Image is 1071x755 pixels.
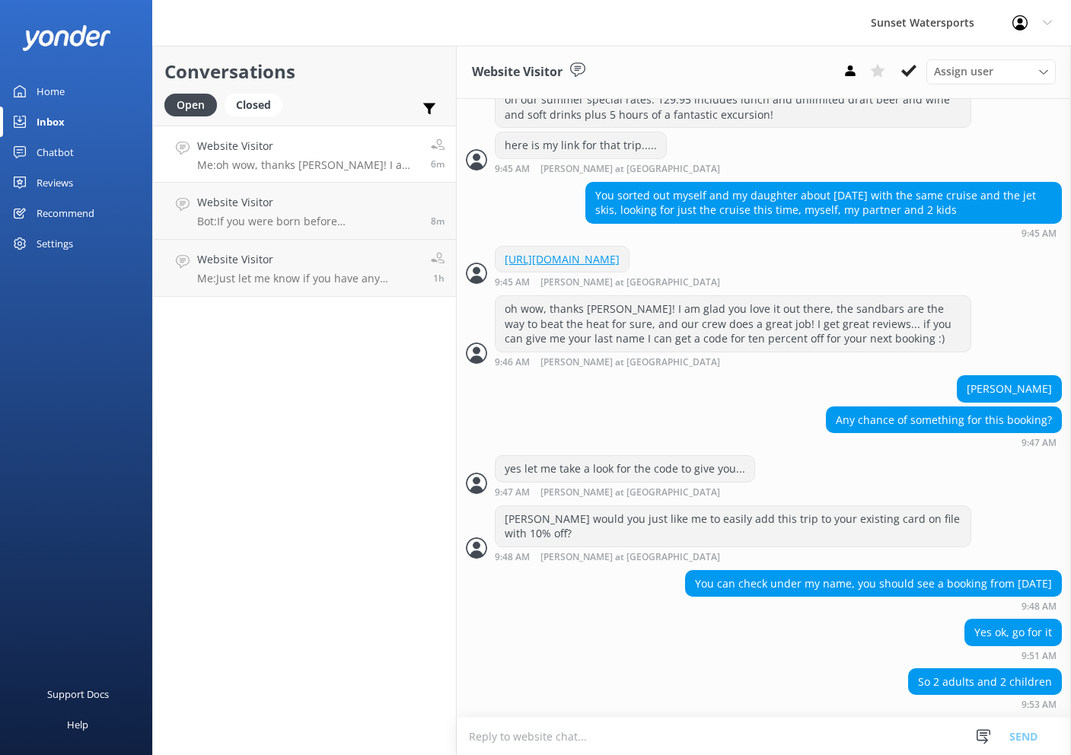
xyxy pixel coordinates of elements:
[197,138,419,155] h4: Website Visitor
[495,488,530,498] strong: 9:47 AM
[164,96,225,113] a: Open
[540,164,720,174] span: [PERSON_NAME] at [GEOGRAPHIC_DATA]
[431,158,445,170] span: 08:46am 20-Aug-2025 (UTC -05:00) America/Cancun
[495,551,971,562] div: 08:48am 20-Aug-2025 (UTC -05:00) America/Cancun
[197,251,419,268] h4: Website Visitor
[505,252,620,266] a: [URL][DOMAIN_NAME]
[495,276,770,288] div: 08:45am 20-Aug-2025 (UTC -05:00) America/Cancun
[37,107,65,137] div: Inbox
[495,356,971,368] div: 08:46am 20-Aug-2025 (UTC -05:00) America/Cancun
[585,228,1062,238] div: 08:45am 20-Aug-2025 (UTC -05:00) America/Cancun
[496,456,754,482] div: yes let me take a look for the code to give you...
[926,59,1056,84] div: Assign User
[37,228,73,259] div: Settings
[586,183,1061,223] div: You sorted out myself and my daughter about [DATE] with the same cruise and the jet skis, looking...
[197,272,419,285] p: Me: Just let me know if you have any questions about the activities or if you'd like to set this ...
[540,488,720,498] span: [PERSON_NAME] at [GEOGRAPHIC_DATA]
[433,272,445,285] span: 07:34am 20-Aug-2025 (UTC -05:00) America/Cancun
[225,96,290,113] a: Closed
[1022,438,1057,448] strong: 9:47 AM
[495,486,770,498] div: 08:47am 20-Aug-2025 (UTC -05:00) America/Cancun
[197,194,419,211] h4: Website Visitor
[826,437,1062,448] div: 08:47am 20-Aug-2025 (UTC -05:00) America/Cancun
[495,164,530,174] strong: 9:45 AM
[472,62,563,82] h3: Website Visitor
[827,407,1061,433] div: Any chance of something for this booking?
[37,137,74,167] div: Chatbot
[1022,602,1057,611] strong: 9:48 AM
[540,553,720,562] span: [PERSON_NAME] at [GEOGRAPHIC_DATA]
[431,215,445,228] span: 08:44am 20-Aug-2025 (UTC -05:00) America/Cancun
[1022,651,1057,661] strong: 9:51 AM
[496,296,971,352] div: oh wow, thanks [PERSON_NAME]! I am glad you love it out there, the sandbars are the way to beat t...
[37,167,73,198] div: Reviews
[197,158,419,172] p: Me: oh wow, thanks [PERSON_NAME]! I am glad you love it out there, the sandbars are the way to be...
[496,506,971,546] div: [PERSON_NAME] would you just like me to easily add this trip to your existing card on file with 1...
[685,600,1062,611] div: 08:48am 20-Aug-2025 (UTC -05:00) America/Cancun
[540,358,720,368] span: [PERSON_NAME] at [GEOGRAPHIC_DATA]
[934,63,993,80] span: Assign user
[225,94,282,116] div: Closed
[495,163,770,174] div: 08:45am 20-Aug-2025 (UTC -05:00) America/Cancun
[496,72,971,127] div: Hi [PERSON_NAME] :) you know what, the sandbar trips are a huge value. We have them on our summer...
[909,669,1061,695] div: So 2 adults and 2 children
[496,132,666,158] div: here is my link for that trip.....
[495,553,530,562] strong: 9:48 AM
[164,57,445,86] h2: Conversations
[23,25,110,50] img: yonder-white-logo.png
[47,679,109,709] div: Support Docs
[686,571,1061,597] div: You can check under my name, you should see a booking from [DATE]
[67,709,88,740] div: Help
[495,278,530,288] strong: 9:45 AM
[153,240,456,297] a: Website VisitorMe:Just let me know if you have any questions about the activities or if you'd lik...
[153,126,456,183] a: Website VisitorMe:oh wow, thanks [PERSON_NAME]! I am glad you love it out there, the sandbars are...
[153,183,456,240] a: Website VisitorBot:If you were born before [DEMOGRAPHIC_DATA], you do not need a special permit o...
[540,278,720,288] span: [PERSON_NAME] at [GEOGRAPHIC_DATA]
[37,198,94,228] div: Recommend
[908,699,1062,709] div: 08:53am 20-Aug-2025 (UTC -05:00) America/Cancun
[964,650,1062,661] div: 08:51am 20-Aug-2025 (UTC -05:00) America/Cancun
[1022,229,1057,238] strong: 9:45 AM
[197,215,419,228] p: Bot: If you were born before [DEMOGRAPHIC_DATA], you do not need a special permit or license to r...
[495,358,530,368] strong: 9:46 AM
[164,94,217,116] div: Open
[1022,700,1057,709] strong: 9:53 AM
[958,376,1061,402] div: [PERSON_NAME]
[965,620,1061,645] div: Yes ok, go for it
[37,76,65,107] div: Home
